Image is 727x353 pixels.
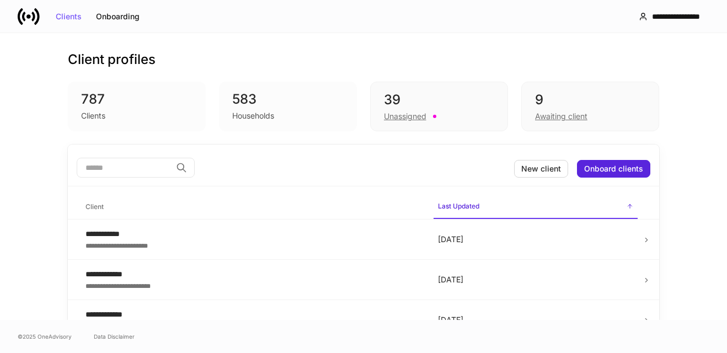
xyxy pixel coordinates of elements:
div: 39Unassigned [370,82,508,131]
h6: Last Updated [438,201,479,211]
span: Last Updated [434,195,638,219]
div: Unassigned [384,111,426,122]
p: [DATE] [438,234,633,245]
div: 787 [81,90,193,108]
p: [DATE] [438,314,633,325]
span: © 2025 OneAdvisory [18,332,72,341]
div: Clients [81,110,105,121]
div: 583 [232,90,344,108]
button: Onboard clients [577,160,650,178]
div: Onboarding [96,13,140,20]
button: New client [514,160,568,178]
div: Onboard clients [584,165,643,173]
div: Awaiting client [535,111,587,122]
a: Data Disclaimer [94,332,135,341]
div: Households [232,110,274,121]
h3: Client profiles [68,51,156,68]
div: Clients [56,13,82,20]
h6: Client [85,201,104,212]
div: 39 [384,91,494,109]
div: 9 [535,91,645,109]
span: Client [81,196,425,218]
button: Clients [49,8,89,25]
div: 9Awaiting client [521,82,659,131]
button: Onboarding [89,8,147,25]
p: [DATE] [438,274,633,285]
div: New client [521,165,561,173]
